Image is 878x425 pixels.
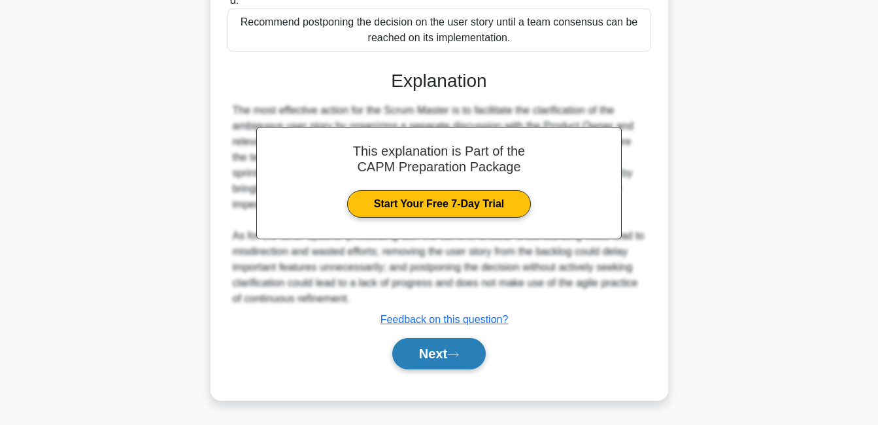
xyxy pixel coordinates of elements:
[392,338,486,369] button: Next
[347,190,531,218] a: Start Your Free 7-Day Trial
[235,70,643,92] h3: Explanation
[228,8,651,52] div: Recommend postponing the decision on the user story until a team consensus can be reached on its ...
[233,103,646,307] div: The most effective action for the Scrum Master is to facilitate the clarification of the ambiguou...
[380,314,509,325] a: Feedback on this question?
